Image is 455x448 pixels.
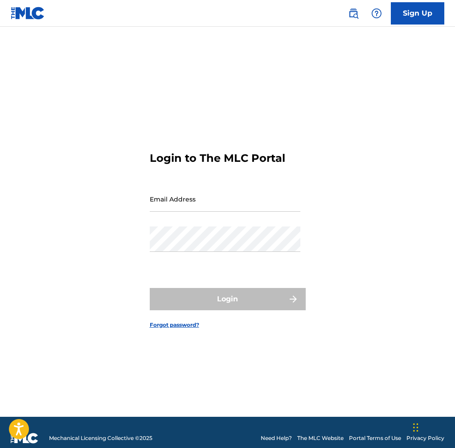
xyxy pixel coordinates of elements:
iframe: Chat Widget [410,405,455,448]
img: help [371,8,382,19]
img: MLC Logo [11,7,45,20]
a: Privacy Policy [406,434,444,442]
a: Sign Up [391,2,444,25]
a: Public Search [344,4,362,22]
a: Portal Terms of Use [349,434,401,442]
img: logo [11,433,38,444]
a: The MLC Website [297,434,344,442]
img: search [348,8,359,19]
div: Drag [413,414,418,441]
div: Help [368,4,385,22]
span: Mechanical Licensing Collective © 2025 [49,434,152,442]
a: Forgot password? [150,321,199,329]
a: Need Help? [261,434,292,442]
h3: Login to The MLC Portal [150,152,285,165]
